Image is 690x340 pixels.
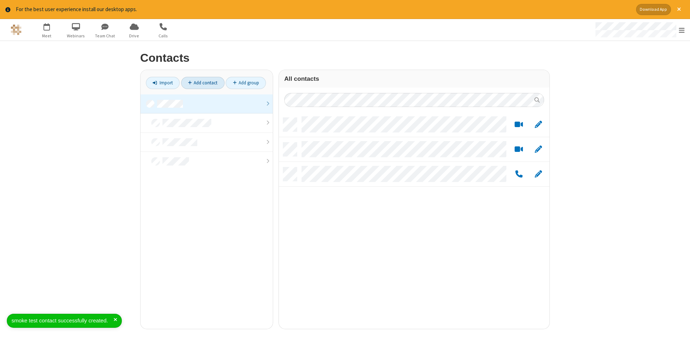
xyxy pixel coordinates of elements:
button: Close alert [673,4,685,15]
button: Start a video meeting [512,120,526,129]
a: Import [146,77,180,89]
a: Add contact [181,77,225,89]
button: Edit [531,145,545,154]
span: Meet [33,33,60,39]
button: Call by phone [512,169,526,178]
h2: Contacts [140,52,550,64]
button: Logo [3,19,29,41]
span: Team Chat [92,33,119,39]
div: grid [279,112,549,329]
a: Add group [226,77,266,89]
button: Edit [531,120,545,129]
div: For the best user experience install our desktop apps. [16,5,631,14]
span: Webinars [63,33,89,39]
button: Download App [636,4,671,15]
button: Start a video meeting [512,145,526,154]
h3: All contacts [284,75,544,82]
span: Drive [121,33,148,39]
img: QA Selenium DO NOT DELETE OR CHANGE [11,24,22,35]
div: Open menu [589,19,690,41]
span: Calls [150,33,177,39]
div: smoke test contact successfully created. [11,317,114,325]
button: Edit [531,169,545,178]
